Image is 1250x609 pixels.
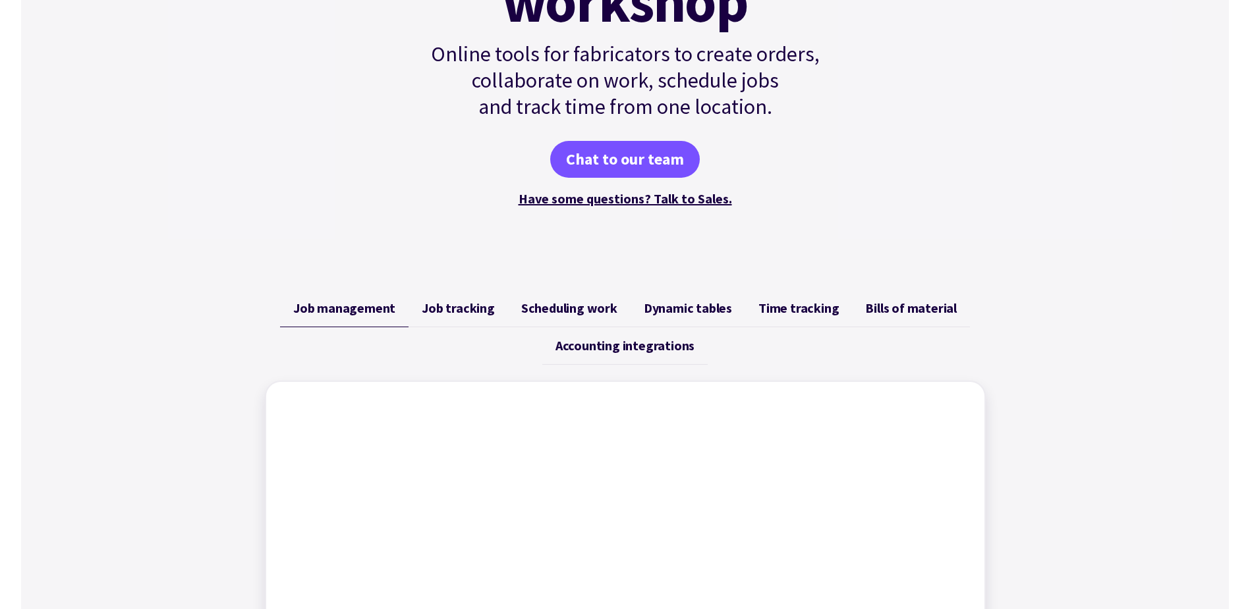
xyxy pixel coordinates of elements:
[519,190,732,207] a: Have some questions? Talk to Sales.
[521,300,617,316] span: Scheduling work
[1031,467,1250,609] iframe: Chat Widget
[403,41,848,120] p: Online tools for fabricators to create orders, collaborate on work, schedule jobs and track time ...
[865,300,957,316] span: Bills of material
[293,300,395,316] span: Job management
[550,141,700,178] a: Chat to our team
[422,300,495,316] span: Job tracking
[555,338,695,354] span: Accounting integrations
[758,300,839,316] span: Time tracking
[644,300,732,316] span: Dynamic tables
